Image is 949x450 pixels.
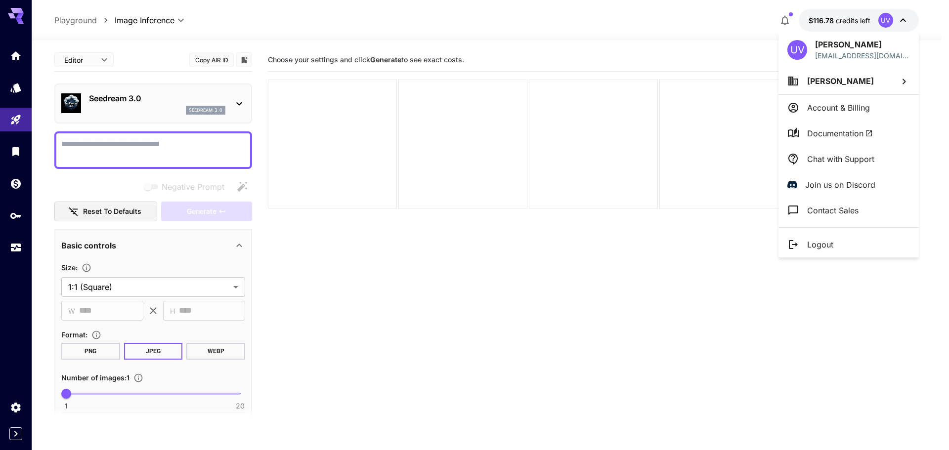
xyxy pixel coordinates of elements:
p: [PERSON_NAME] [815,39,910,50]
span: [PERSON_NAME] [807,76,874,86]
p: Chat with Support [807,153,874,165]
p: Account & Billing [807,102,870,114]
p: Logout [807,239,833,250]
button: [PERSON_NAME] [778,68,919,94]
p: Contact Sales [807,205,859,216]
div: uvyda84@gmail.com [815,50,910,61]
p: [EMAIL_ADDRESS][DOMAIN_NAME] [815,50,910,61]
p: Join us on Discord [805,179,875,191]
span: Documentation [807,127,873,139]
div: UV [787,40,807,60]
